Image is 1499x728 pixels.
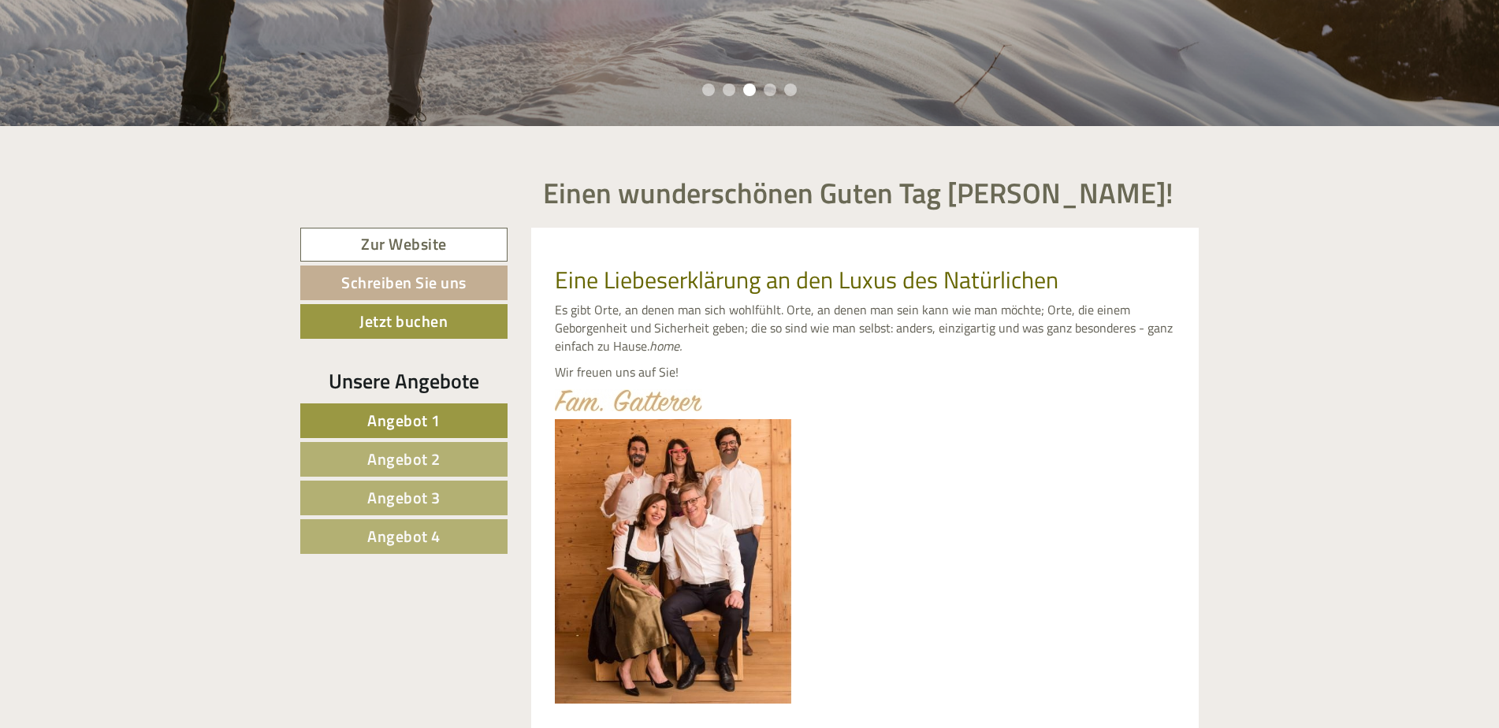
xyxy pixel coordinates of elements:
p: Es gibt Orte, an denen man sich wohlfühlt. Orte, an denen man sein kann wie man möchte; Orte, die... [555,301,1176,355]
a: Schreiben Sie uns [300,266,508,300]
h1: Einen wunderschönen Guten Tag [PERSON_NAME]! [543,177,1174,209]
span: Angebot 2 [367,447,441,471]
div: Unsere Angebote [300,366,508,396]
span: Angebot 3 [367,485,441,510]
span: Angebot 1 [367,408,441,433]
em: home. [649,336,682,355]
img: image [555,389,702,411]
img: image [555,419,791,704]
a: Zur Website [300,228,508,262]
span: Angebot 4 [367,524,441,548]
a: Jetzt buchen [300,304,508,339]
p: Wir freuen uns auf Sie! [555,363,1176,381]
span: Eine Liebeserklärung an den Luxus des Natürlichen [555,262,1058,298]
